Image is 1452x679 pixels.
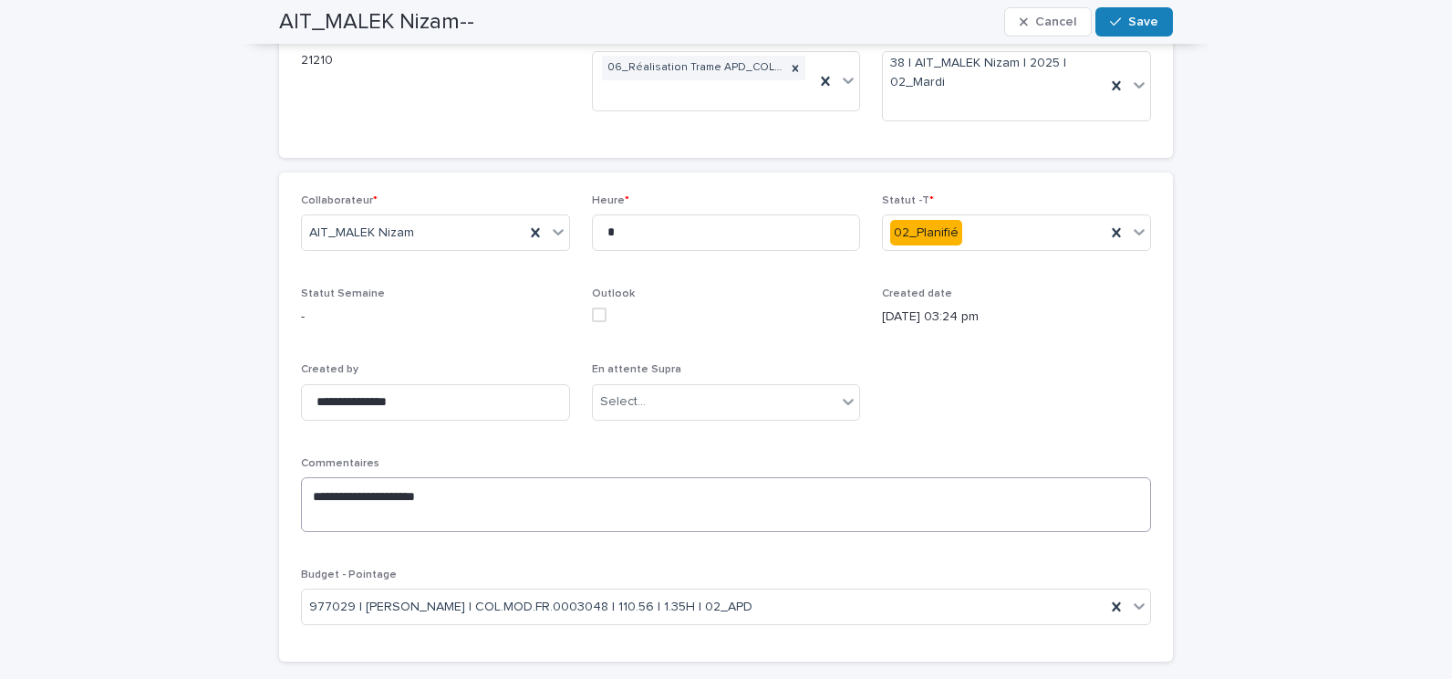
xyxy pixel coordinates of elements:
[592,195,629,206] span: Heure
[1004,7,1092,37] button: Cancel
[592,288,635,299] span: Outlook
[1035,16,1076,28] span: Cancel
[301,458,379,469] span: Commentaires
[890,220,962,246] div: 02_Planifié
[279,9,474,36] h2: AIT_MALEK Nizam--
[882,308,1151,327] p: [DATE] 03:24 pm
[301,364,358,375] span: Created by
[309,224,414,243] span: AIT_MALEK Nizam
[602,56,786,80] div: 06_Réalisation Trame APD_COL.MOD.FR.0003048
[301,51,570,70] p: 21210
[301,569,397,580] span: Budget - Pointage
[309,598,752,617] span: 977029 | [PERSON_NAME] | COL.MOD.FR.0003048 | 110.56 | 1.35H | 02_APD
[592,364,681,375] span: En attente Supra
[301,308,570,327] p: -
[301,195,378,206] span: Collaborateur
[301,288,385,299] span: Statut Semaine
[890,54,1098,92] span: 38 | AIT_MALEK Nizam | 2025 | 02_Mardi
[1095,7,1173,37] button: Save
[882,195,934,206] span: Statut -T
[1128,16,1158,28] span: Save
[882,288,952,299] span: Created date
[600,392,646,412] div: Select...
